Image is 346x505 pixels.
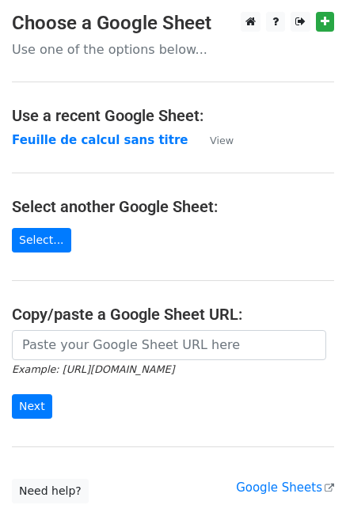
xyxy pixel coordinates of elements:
a: Feuille de calcul sans titre [12,133,188,147]
a: View [194,133,234,147]
a: Need help? [12,479,89,503]
p: Use one of the options below... [12,41,334,58]
h3: Choose a Google Sheet [12,12,334,35]
input: Next [12,394,52,419]
small: Example: [URL][DOMAIN_NAME] [12,363,174,375]
small: View [210,135,234,146]
h4: Use a recent Google Sheet: [12,106,334,125]
input: Paste your Google Sheet URL here [12,330,326,360]
a: Google Sheets [236,480,334,495]
h4: Select another Google Sheet: [12,197,334,216]
h4: Copy/paste a Google Sheet URL: [12,305,334,324]
a: Select... [12,228,71,252]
